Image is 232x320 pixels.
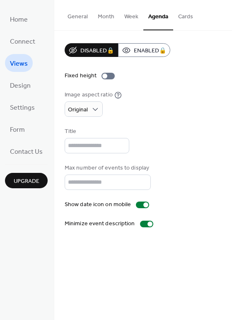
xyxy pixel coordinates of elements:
a: Settings [5,98,40,116]
div: Fixed height [65,71,97,80]
span: Design [10,79,31,92]
span: Original [68,104,88,116]
div: Show date icon on mobile [65,200,131,209]
a: Contact Us [5,142,48,160]
div: Title [65,127,128,136]
div: Image aspect ratio [65,91,113,99]
span: Connect [10,35,35,48]
span: Views [10,57,28,70]
a: Home [5,10,33,28]
a: Form [5,120,30,138]
div: Max number of events to display [65,164,149,172]
span: Home [10,13,28,26]
a: Design [5,76,36,94]
div: Minimize event description [65,219,135,228]
a: Views [5,54,33,72]
span: Contact Us [10,145,43,158]
a: Connect [5,32,40,50]
span: Settings [10,101,35,114]
span: Upgrade [14,177,39,186]
span: Form [10,123,25,136]
button: Upgrade [5,173,48,188]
